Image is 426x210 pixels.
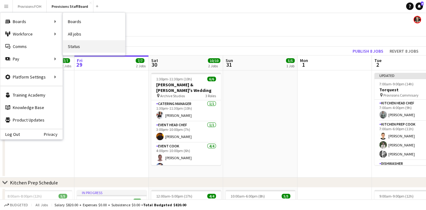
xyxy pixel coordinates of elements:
div: Platform Settings [0,71,63,83]
a: Training Academy [0,89,63,101]
span: All jobs [34,203,49,207]
app-card-role: Event Head Chef1/13:00pm-10:00pm (7h)[PERSON_NAME] [151,122,221,143]
span: 1 [299,61,308,68]
span: 29 [76,61,82,68]
h3: [PERSON_NAME] & [PERSON_NAME]'s Wedding [151,82,221,93]
button: Budgeted [3,202,29,208]
span: Sun [226,58,233,63]
a: Knowledge Base [0,101,63,114]
span: 10:00am-6:00pm (8h) [231,194,265,198]
span: 5/5 [282,194,290,198]
div: Boards [0,15,63,28]
a: Log Out [0,132,20,137]
button: Provisions FOH [13,0,47,12]
button: Publish 8 jobs [350,47,386,55]
a: Status [63,40,125,53]
span: 31 [225,61,233,68]
div: 2 Jobs [62,64,71,68]
span: 30 [150,61,158,68]
span: 9:00am-6:00pm (9h) [82,199,114,203]
span: Tue [374,58,382,63]
button: Revert 8 jobs [387,47,421,55]
div: Workforce [0,28,63,40]
div: Salary $820.00 + Expenses $0.00 + Subsistence $0.00 = [54,203,186,207]
span: 5/5 [286,58,295,63]
a: All jobs [63,28,125,40]
span: 7/7 [136,58,144,63]
div: 2 Jobs [136,64,146,68]
div: Kitchen Prep Schedule [10,179,58,186]
span: 8:00am-8:00pm (12h) [7,194,42,198]
span: 5/5 [133,199,142,203]
div: In progress [77,190,147,195]
div: Pay [0,53,63,65]
span: Total Budgeted $820.00 [143,203,186,207]
button: Provisions Staff Board [47,0,93,12]
span: Mon [300,58,308,63]
span: 1:30pm-11:30pm (10h) [156,77,192,81]
a: Comms [0,40,63,53]
span: Fri [77,58,82,63]
a: Product Updates [0,114,63,126]
span: 7:00am-9:00pm (14h) [379,82,414,86]
span: 7/7 [61,58,70,63]
span: Archive Studios [160,93,185,98]
span: 2 [373,61,382,68]
span: 5/5 [59,194,67,198]
span: 6/6 [207,77,216,81]
a: Privacy [44,132,63,137]
span: 9:00am-9:00pm (12h) [379,194,414,198]
span: Sat [151,58,158,63]
span: 4/4 [207,194,216,198]
span: 4 [421,2,424,6]
app-card-role: Catering Manager1/11:30pm-11:30pm (10h)[PERSON_NAME] [151,100,221,122]
span: 10/10 [208,58,220,63]
app-job-card: 1:30pm-11:30pm (10h)6/6[PERSON_NAME] & [PERSON_NAME]'s Wedding Archive Studios3 RolesCatering Man... [151,73,221,165]
span: Provisions Commisary [383,93,419,98]
div: 1 Job [286,64,294,68]
a: 4 [415,2,423,10]
span: Budgeted [10,203,28,207]
a: Boards [63,15,125,28]
span: 12:00am-5:00pm (17h) [156,194,192,198]
div: 2 Jobs [208,64,220,68]
app-card-role: Event Cook4/44:00pm-10:00pm (6h)[PERSON_NAME][PERSON_NAME] [151,143,221,191]
app-user-avatar: Giannina Fazzari [414,16,421,23]
span: 3 Roles [205,93,216,98]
